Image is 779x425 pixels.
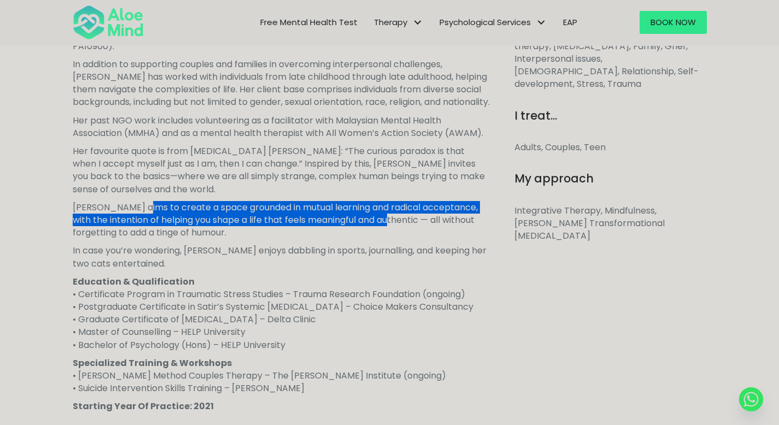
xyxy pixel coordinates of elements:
[73,145,490,196] p: Her favourite quote is from [MEDICAL_DATA] [PERSON_NAME]: “The curious paradox is that when I acc...
[431,11,555,34] a: Psychological ServicesPsychological Services: submenu
[73,201,490,239] p: [PERSON_NAME] aims to create a space grounded in mutual learning and radical acceptance, with the...
[73,275,195,288] strong: Education & Qualification
[374,16,423,28] span: Therapy
[252,11,366,34] a: Free Mental Health Test
[514,141,707,154] div: Adults, Couples, Teen
[514,108,557,123] span: I treat...
[158,11,585,34] nav: Menu
[640,11,707,34] a: Book Now
[73,275,490,351] p: • Certificate Program in Traumatic Stress Studies – Trauma Research Foundation (ongoing) • Postgr...
[73,400,214,412] strong: Starting Year Of Practice: 2021
[514,27,699,91] span: Addiction, Anger, Anxiety, Career, Couple therapy, [MEDICAL_DATA], Family, Grief, Interpersonal i...
[73,114,490,139] p: Her past NGO work includes volunteering as a facilitator with Malaysian Mental Health Association...
[73,4,144,40] img: Aloe mind Logo
[410,15,426,31] span: Therapy: submenu
[73,58,490,109] p: In addition to supporting couples and families in overcoming interpersonal challenges, [PERSON_NA...
[366,11,431,34] a: TherapyTherapy: submenu
[73,357,232,369] strong: Specialized Training & Workshops
[440,16,547,28] span: Psychological Services
[739,387,763,411] a: Whatsapp
[514,170,594,186] span: My approach
[534,15,549,31] span: Psychological Services: submenu
[260,16,358,28] span: Free Mental Health Test
[514,204,707,243] p: Integrative Therapy, Mindfulness, [PERSON_NAME] Transformational [MEDICAL_DATA]
[555,11,585,34] a: EAP
[651,16,696,28] span: Book Now
[73,357,490,395] p: • [PERSON_NAME] Method Couples Therapy – The [PERSON_NAME] Institute (ongoing) • Suicide Interven...
[563,16,577,28] span: EAP
[73,244,490,269] p: In case you’re wondering, [PERSON_NAME] enjoys dabbling in sports, journalling, and keeping her t...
